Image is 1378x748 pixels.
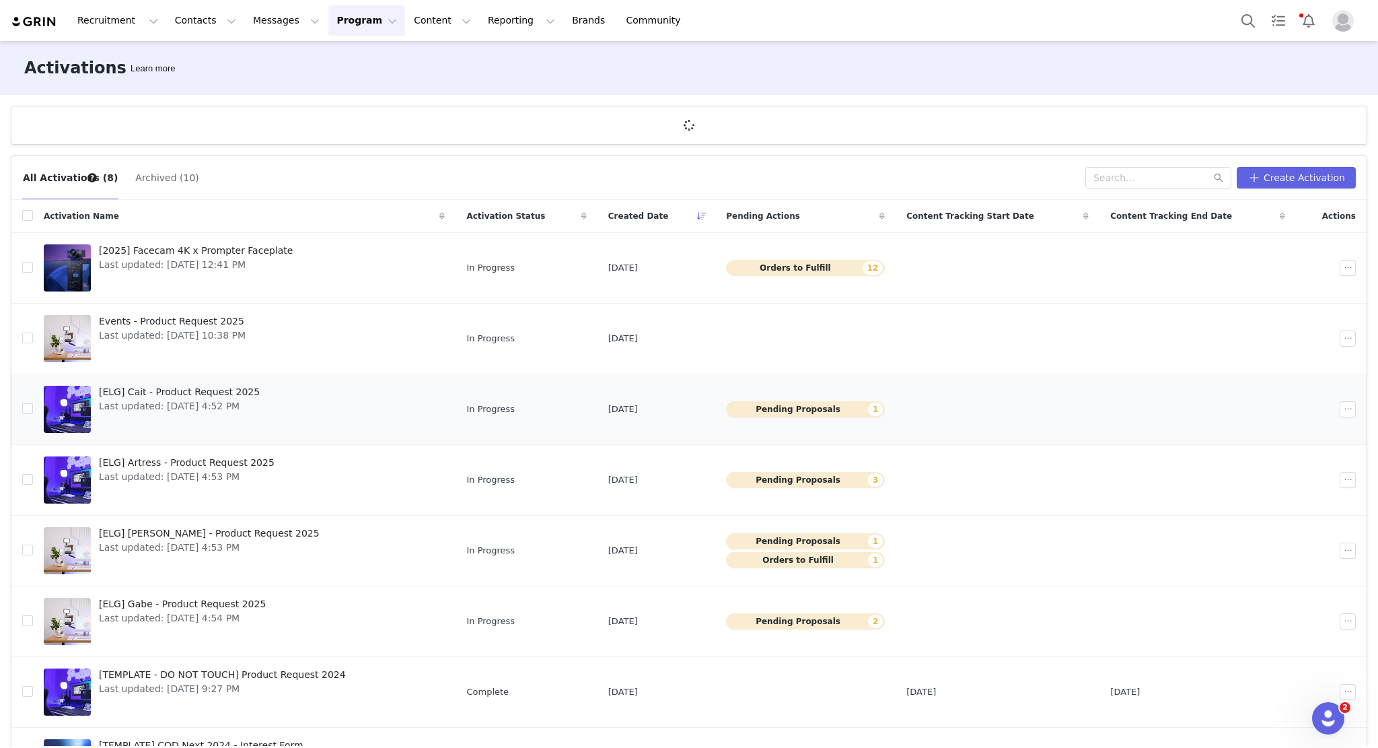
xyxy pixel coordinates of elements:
[726,533,885,549] button: Pending Proposals1
[99,329,246,343] span: Last updated: [DATE] 10:38 PM
[1233,5,1263,36] button: Search
[44,594,445,648] a: [ELG] Gabe - Product Request 2025Last updated: [DATE] 4:54 PM
[99,258,293,272] span: Last updated: [DATE] 12:41 PM
[906,685,936,699] span: [DATE]
[86,172,98,184] div: Tooltip anchor
[328,5,405,36] button: Program
[44,210,119,222] span: Activation Name
[466,403,515,416] span: In Progress
[135,167,199,189] button: Archived (10)
[99,526,320,541] span: [ELG] [PERSON_NAME] - Product Request 2025
[466,685,509,699] span: Complete
[726,210,800,222] span: Pending Actions
[1312,702,1344,735] iframe: Intercom live chat
[1294,5,1323,36] button: Notifications
[726,472,885,488] button: Pending Proposals3
[24,56,126,80] h3: Activations
[1264,5,1293,36] a: Tasks
[564,5,617,36] a: Brands
[480,5,563,36] button: Reporting
[44,453,445,507] a: [ELG] Artress - Product Request 2025Last updated: [DATE] 4:53 PM
[22,167,118,189] button: All Activations (8)
[406,5,479,36] button: Content
[466,210,545,222] span: Activation Status
[99,244,293,258] span: [2025] Facecam 4K x Prompter Faceplate
[99,470,275,484] span: Last updated: [DATE] 4:53 PM
[99,399,260,413] span: Last updated: [DATE] 4:52 PM
[608,544,638,557] span: [DATE]
[466,261,515,275] span: In Progress
[1214,173,1223,182] i: icon: search
[726,613,885,630] button: Pending Proposals2
[466,473,515,487] span: In Progress
[99,668,346,682] span: [TEMPLATE - DO NOT TOUCH] Product Request 2024
[608,261,638,275] span: [DATE]
[167,5,244,36] button: Contacts
[906,210,1034,222] span: Content Tracking Start Date
[608,685,638,699] span: [DATE]
[1085,167,1231,189] input: Search...
[99,541,320,555] span: Last updated: [DATE] 4:53 PM
[618,5,695,36] a: Community
[466,332,515,345] span: In Progress
[1332,10,1354,32] img: placeholder-profile.jpg
[44,241,445,295] a: [2025] Facecam 4K x Prompter FaceplateLast updated: [DATE] 12:41 PM
[726,260,885,276] button: Orders to Fulfill12
[44,665,445,719] a: [TEMPLATE - DO NOT TOUCH] Product Request 2024Last updated: [DATE] 9:27 PM
[99,385,260,399] span: [ELG] Cait - Product Request 2025
[466,615,515,628] span: In Progress
[726,401,885,417] button: Pending Proposals1
[1110,685,1140,699] span: [DATE]
[608,403,638,416] span: [DATE]
[44,382,445,436] a: [ELG] Cait - Product Request 2025Last updated: [DATE] 4:52 PM
[1110,210,1232,222] span: Content Tracking End Date
[128,62,178,75] div: Tooltip anchor
[466,544,515,557] span: In Progress
[44,524,445,578] a: [ELG] [PERSON_NAME] - Product Request 2025Last updated: [DATE] 4:53 PM
[11,15,58,28] img: grin logo
[245,5,328,36] button: Messages
[608,473,638,487] span: [DATE]
[99,597,266,611] span: [ELG] Gabe - Product Request 2025
[99,456,275,470] span: [ELG] Artress - Product Request 2025
[99,314,246,329] span: Events - Product Request 2025
[726,552,885,568] button: Orders to Fulfill1
[608,332,638,345] span: [DATE]
[44,312,445,366] a: Events - Product Request 2025Last updated: [DATE] 10:38 PM
[99,611,266,625] span: Last updated: [DATE] 4:54 PM
[1324,10,1367,32] button: Profile
[69,5,166,36] button: Recruitment
[608,210,669,222] span: Created Date
[99,682,346,696] span: Last updated: [DATE] 9:27 PM
[1237,167,1356,189] button: Create Activation
[608,615,638,628] span: [DATE]
[1296,202,1367,230] div: Actions
[1340,702,1350,713] span: 2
